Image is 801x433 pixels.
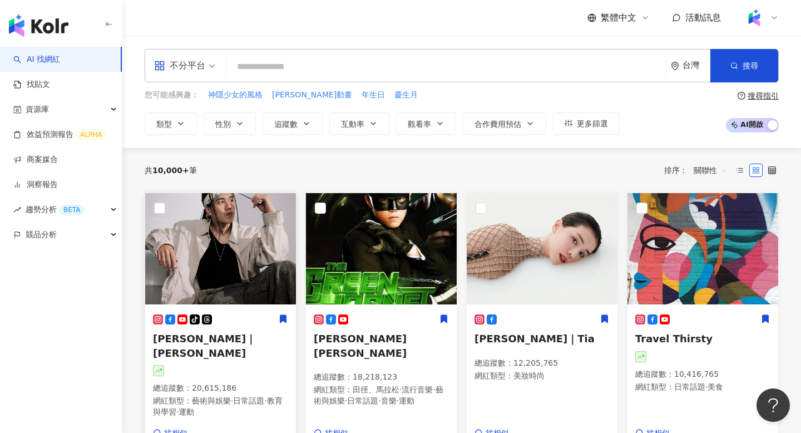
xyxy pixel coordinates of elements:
[683,61,710,70] div: 台灣
[314,333,407,358] span: [PERSON_NAME] [PERSON_NAME]
[192,396,231,405] span: 藝術與娛樂
[153,383,288,394] p: 總追蹤數 ： 20,615,186
[353,385,399,394] span: 田徑、馬拉松
[145,166,197,175] div: 共 筆
[705,382,708,391] span: ·
[433,385,435,394] span: ·
[635,333,713,345] span: Travel Thirsty
[396,112,456,135] button: 觀看率
[664,161,733,179] div: 排序：
[26,97,49,122] span: 資源庫
[231,396,233,405] span: ·
[463,112,546,135] button: 合作費用預估
[263,112,323,135] button: 追蹤數
[9,14,68,37] img: logo
[513,371,545,380] span: 美妝時尚
[215,120,231,129] span: 性別
[156,120,172,129] span: 類型
[738,92,745,100] span: question-circle
[394,90,418,101] span: 慶生月
[13,179,58,190] a: 洞察報告
[710,49,778,82] button: 搜尋
[306,193,457,304] img: KOL Avatar
[314,385,449,406] p: 網紅類型 ：
[474,333,595,345] span: [PERSON_NAME]｜Tia
[264,396,266,405] span: ·
[474,120,521,129] span: 合作費用預估
[271,89,353,101] button: [PERSON_NAME]動畫
[756,388,790,422] iframe: Help Scout Beacon - Open
[743,61,758,70] span: 搜尋
[274,120,298,129] span: 追蹤數
[685,12,721,23] span: 活動訊息
[152,166,189,175] span: 10,000+
[13,79,50,90] a: 找貼文
[154,60,165,71] span: appstore
[153,396,288,417] p: 網紅類型 ：
[467,193,617,304] img: KOL Avatar
[145,112,197,135] button: 類型
[674,382,705,391] span: 日常話題
[627,193,778,304] img: KOL Avatar
[204,112,256,135] button: 性別
[362,90,385,101] span: 年生日
[748,91,779,100] div: 搜尋指引
[13,206,21,214] span: rise
[378,396,380,405] span: ·
[381,396,397,405] span: 音樂
[361,89,385,101] button: 年生日
[314,372,449,383] p: 總追蹤數 ： 18,218,123
[347,396,378,405] span: 日常話題
[577,119,608,128] span: 更多篩選
[341,120,364,129] span: 互動率
[59,204,85,215] div: BETA
[408,120,431,129] span: 觀看率
[399,385,402,394] span: ·
[474,371,610,382] p: 網紅類型 ：
[145,193,296,304] img: KOL Avatar
[744,7,765,28] img: Kolr%20app%20icon%20%281%29.png
[13,129,106,140] a: 效益預測報告ALPHA
[314,385,443,405] span: 藝術與娛樂
[671,62,679,70] span: environment
[635,369,770,380] p: 總追蹤數 ： 10,416,765
[145,90,199,101] span: 您可能感興趣：
[154,57,205,75] div: 不分平台
[474,358,610,369] p: 總追蹤數 ： 12,205,765
[345,396,347,405] span: ·
[601,12,636,24] span: 繁體中文
[272,90,352,101] span: [PERSON_NAME]動畫
[694,161,727,179] span: 關聯性
[402,385,433,394] span: 流行音樂
[553,112,620,135] button: 更多篩選
[329,112,389,135] button: 互動率
[179,407,194,416] span: 運動
[26,197,85,222] span: 趨勢分析
[26,222,57,247] span: 競品分析
[153,396,283,416] span: 教育與學習
[13,54,60,65] a: searchAI 找網紅
[176,407,179,416] span: ·
[394,89,418,101] button: 慶生月
[397,396,399,405] span: ·
[635,382,770,393] p: 網紅類型 ：
[708,382,723,391] span: 美食
[208,90,263,101] span: 神隱少女的風格
[207,89,263,101] button: 神隱少女的風格
[233,396,264,405] span: 日常話題
[13,154,58,165] a: 商案媒合
[399,396,414,405] span: 運動
[153,333,256,358] span: [PERSON_NAME]｜[PERSON_NAME]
